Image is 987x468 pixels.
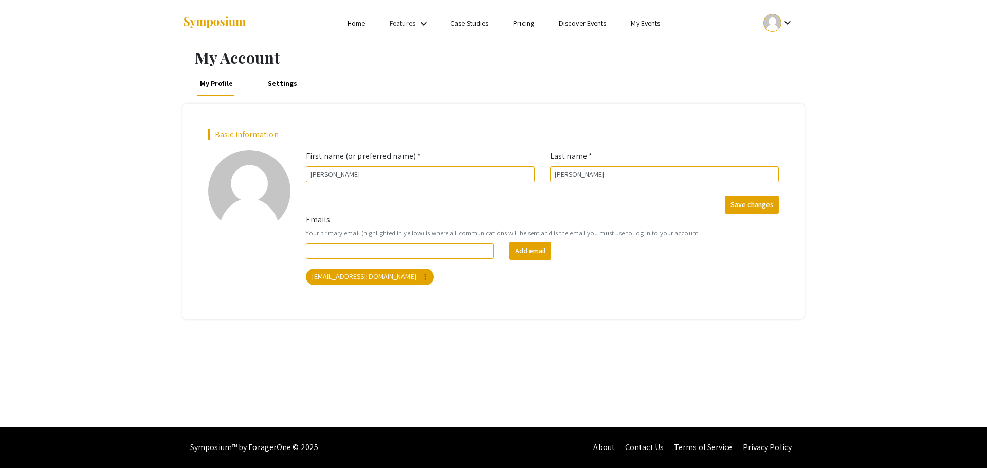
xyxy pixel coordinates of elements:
[195,48,805,67] h1: My Account
[182,16,247,30] img: Symposium by ForagerOne
[450,18,488,28] a: Case Studies
[390,18,415,28] a: Features
[306,214,331,226] label: Emails
[781,16,794,29] mat-icon: Expand account dropdown
[208,129,779,139] h2: Basic information
[306,269,434,285] mat-chip: [EMAIL_ADDRESS][DOMAIN_NAME]
[743,442,792,453] a: Privacy Policy
[197,71,236,96] a: My Profile
[265,71,300,96] a: Settings
[348,18,365,28] a: Home
[593,442,615,453] a: About
[8,422,44,460] iframe: Chat
[304,267,436,287] app-email-chip: Your primary email
[753,11,805,34] button: Expand account dropdown
[625,442,664,453] a: Contact Us
[674,442,733,453] a: Terms of Service
[559,18,607,28] a: Discover Events
[509,242,551,260] button: Add email
[306,150,421,162] label: First name (or preferred name) *
[550,150,592,162] label: Last name *
[306,228,779,238] small: Your primary email (highlighted in yellow) is where all communications will be sent and is the em...
[513,18,534,28] a: Pricing
[190,427,318,468] div: Symposium™ by ForagerOne © 2025
[306,267,779,287] mat-chip-list: Your emails
[417,17,430,30] mat-icon: Expand Features list
[631,18,660,28] a: My Events
[725,196,779,214] button: Save changes
[421,272,430,282] mat-icon: more_vert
